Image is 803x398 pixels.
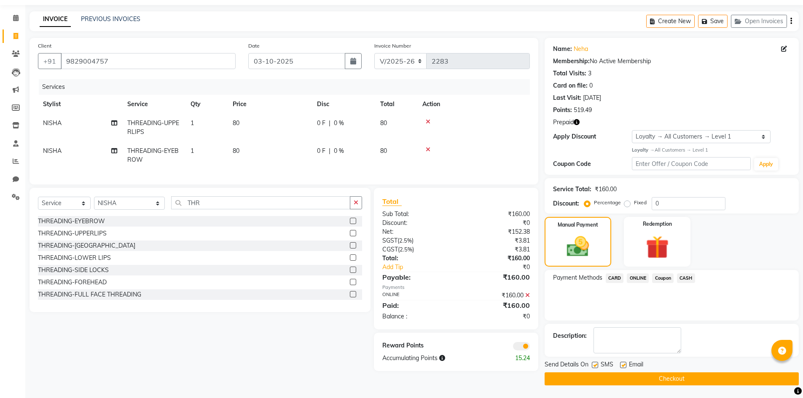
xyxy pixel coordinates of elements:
label: Percentage [594,199,621,206]
div: Membership: [553,57,590,66]
th: Total [375,95,417,114]
span: 0 F [317,147,325,155]
label: Date [248,42,260,50]
div: Sub Total: [376,210,456,219]
div: Discount: [376,219,456,227]
th: Action [417,95,530,114]
div: Total Visits: [553,69,586,78]
div: Description: [553,331,587,340]
div: ₹0 [470,263,536,272]
div: Payable: [376,272,456,282]
div: Card on file: [553,81,588,90]
div: THREADING-FOREHEAD [38,278,107,287]
label: Client [38,42,51,50]
div: ₹160.00 [456,210,536,219]
div: THREADING-EYEBROW [38,217,105,226]
div: ₹160.00 [456,272,536,282]
span: Send Details On [545,360,588,371]
div: ( ) [376,236,456,245]
span: THREADING-UPPERLIPS [127,119,179,136]
span: 2.5% [399,237,412,244]
div: ₹160.00 [595,185,617,194]
div: All Customers → Level 1 [632,147,790,154]
img: _gift.svg [639,233,676,262]
span: Total [382,197,402,206]
span: Prepaid [553,118,574,127]
th: Service [122,95,185,114]
div: ₹0 [456,312,536,321]
input: Search by Name/Mobile/Email/Code [61,53,236,69]
th: Price [228,95,312,114]
span: Coupon [652,273,674,283]
span: 1 [191,147,194,155]
div: 0 [589,81,593,90]
img: _cash.svg [560,234,596,259]
span: 1 [191,119,194,127]
span: 80 [233,147,239,155]
span: 0 % [334,119,344,128]
label: Manual Payment [558,221,598,229]
div: Name: [553,45,572,53]
span: 0 % [334,147,344,155]
div: ONLINE [376,291,456,300]
div: Total: [376,254,456,263]
span: 0 F [317,119,325,128]
span: Email [629,360,643,371]
th: Stylist [38,95,122,114]
span: THREADING-EYEBROW [127,147,179,163]
div: THREADING-SIDE LOCKS [38,266,109,275]
span: SMS [601,360,613,371]
span: Payment Methods [553,273,602,282]
th: Disc [312,95,375,114]
div: ₹3.81 [456,245,536,254]
div: ₹160.00 [456,291,536,300]
label: Redemption [643,220,672,228]
div: ₹152.38 [456,227,536,236]
a: Neha [574,45,588,53]
div: Last Visit: [553,93,581,102]
div: Payments [382,284,529,291]
div: THREADING-UPPERLIPS [38,229,107,238]
div: THREADING-LOWER LIPS [38,254,111,262]
div: Points: [553,106,572,115]
div: ₹3.81 [456,236,536,245]
div: 3 [588,69,591,78]
span: NISHA [43,147,62,155]
div: ₹0 [456,219,536,227]
th: Qty [185,95,228,114]
span: | [329,119,330,128]
div: ₹160.00 [456,254,536,263]
div: Accumulating Points [376,354,496,363]
div: Apply Discount [553,132,632,141]
button: +91 [38,53,62,69]
div: Coupon Code [553,160,632,168]
span: SGST [382,237,397,244]
div: THREADING-[GEOGRAPHIC_DATA] [38,241,135,250]
div: 519.49 [574,106,592,115]
div: ₹160.00 [456,300,536,310]
span: NISHA [43,119,62,127]
div: Balance : [376,312,456,321]
div: Reward Points [376,341,456,350]
span: ONLINE [627,273,649,283]
span: CGST [382,246,398,253]
div: ( ) [376,245,456,254]
a: INVOICE [40,12,71,27]
a: Add Tip [376,263,469,272]
a: PREVIOUS INVOICES [81,15,140,23]
button: Create New [646,15,695,28]
strong: Loyalty → [632,147,654,153]
div: Paid: [376,300,456,310]
button: Checkout [545,372,799,385]
div: No Active Membership [553,57,790,66]
span: CASH [677,273,695,283]
span: | [329,147,330,155]
button: Open Invoices [731,15,787,28]
div: Discount: [553,199,579,208]
span: CARD [606,273,624,283]
div: Service Total: [553,185,591,194]
label: Invoice Number [374,42,411,50]
div: 15.24 [496,354,536,363]
span: 2.5% [400,246,412,253]
label: Fixed [634,199,647,206]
